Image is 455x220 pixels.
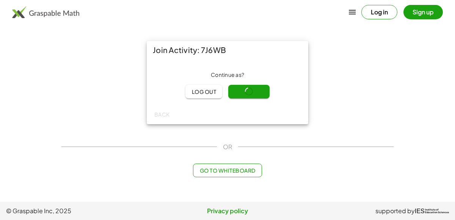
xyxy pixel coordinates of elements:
span: OR [223,142,232,151]
span: © Graspable Inc, 2025 [6,206,154,215]
span: Go to Whiteboard [199,167,255,174]
span: Institute of Education Sciences [425,209,449,214]
span: Log out [191,88,216,95]
span: IES [415,208,425,215]
span: supported by [375,206,415,215]
button: Log out [185,85,222,98]
a: Privacy policy [154,206,301,215]
button: Sign up [403,5,443,19]
div: Join Activity: 7J6WB [147,41,308,59]
button: Go to Whiteboard [193,164,262,177]
a: IESInstitute ofEducation Sciences [415,206,449,215]
button: Log in [361,5,397,19]
div: Continue as ? [153,71,302,79]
